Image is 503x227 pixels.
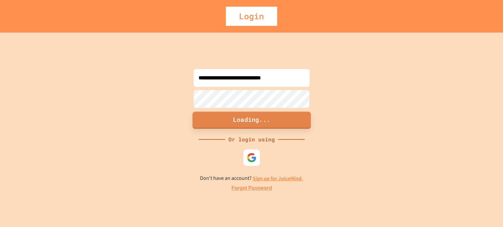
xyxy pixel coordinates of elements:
[253,175,303,182] a: Sign up for JuiceMind.
[200,174,303,183] p: Don't have an account?
[225,135,278,143] div: Or login using
[192,112,311,129] button: Loading...
[231,184,272,192] a: Forgot Password
[226,7,277,26] div: Login
[247,153,257,163] img: google-icon.svg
